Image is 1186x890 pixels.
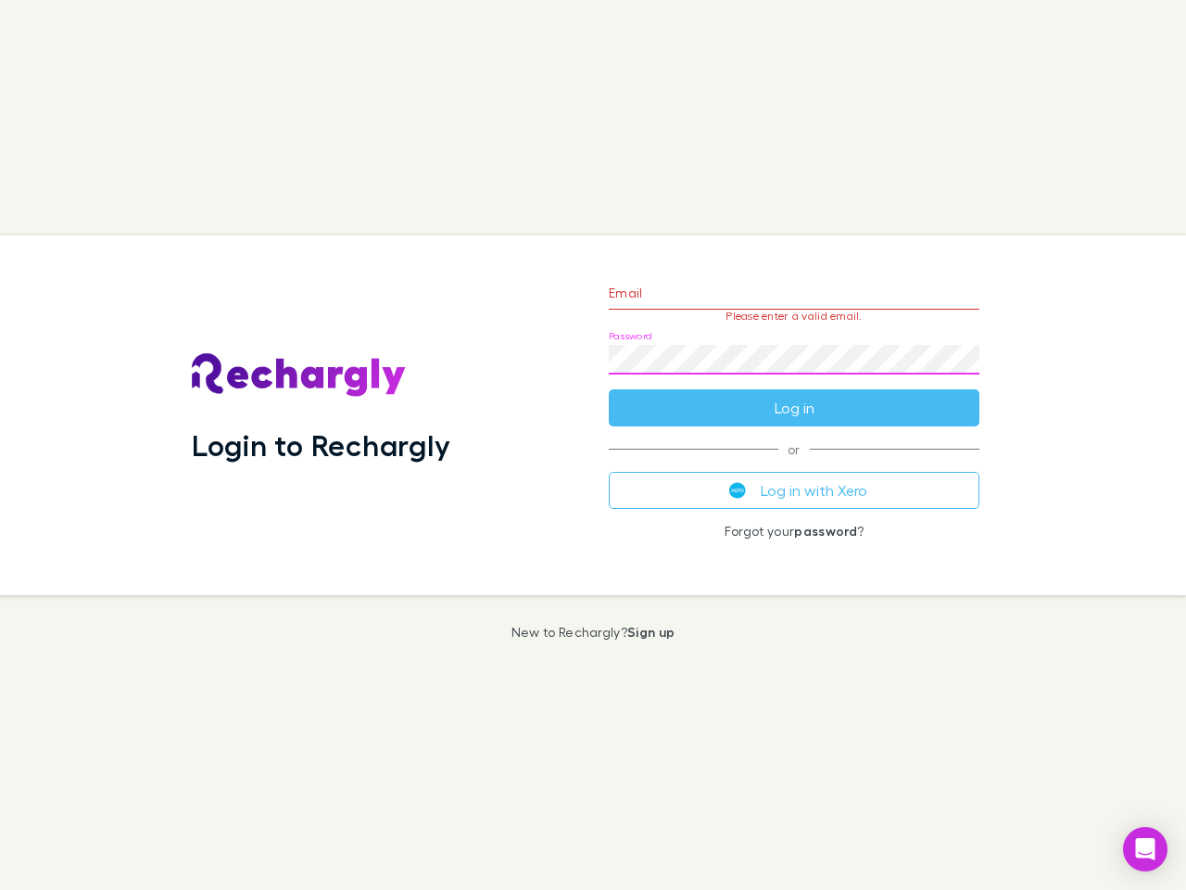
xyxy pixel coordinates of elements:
[609,524,979,539] p: Forgot your ?
[1123,827,1167,871] div: Open Intercom Messenger
[192,353,407,398] img: Rechargly's Logo
[192,427,450,463] h1: Login to Rechargly
[609,329,652,343] label: Password
[511,625,675,640] p: New to Rechargly?
[794,523,857,539] a: password
[729,482,746,499] img: Xero's logo
[609,310,979,323] p: Please enter a valid email.
[609,472,979,509] button: Log in with Xero
[609,389,979,426] button: Log in
[627,624,675,640] a: Sign up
